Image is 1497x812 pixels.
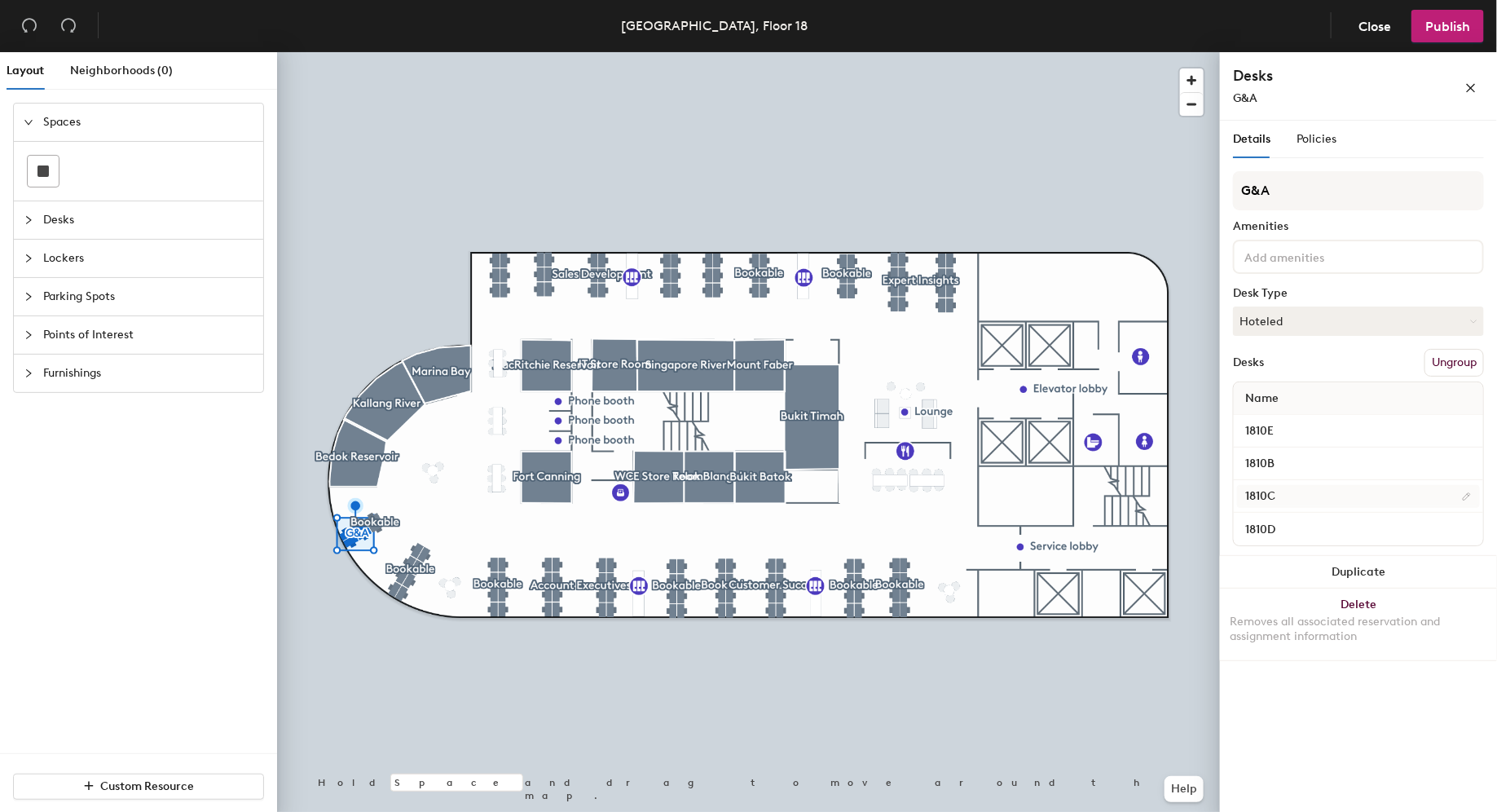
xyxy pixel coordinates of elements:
[24,292,33,302] span: collapsed
[24,330,33,340] span: collapsed
[1233,65,1412,86] h4: Desks
[1237,518,1480,541] input: Unnamed desk
[1237,452,1480,475] input: Unnamed desk
[52,10,85,42] button: Redo (⌘ + ⇧ + Z)
[1358,19,1391,34] span: Close
[1233,287,1484,300] div: Desk Type
[1465,82,1477,94] span: close
[21,17,37,33] span: undo
[43,201,253,239] span: Desks
[1233,356,1264,369] div: Desks
[1220,589,1497,660] button: DeleteRemoves all associated reservation and assignment information
[1241,246,1388,266] input: Add amenities
[24,215,33,225] span: collapsed
[70,64,173,77] span: Neighborhoods (0)
[1297,132,1336,146] span: Policies
[43,240,253,277] span: Lockers
[24,117,33,127] span: expanded
[1233,307,1484,336] button: Hoteled
[1233,132,1270,146] span: Details
[43,316,253,354] span: Points of Interest
[1424,349,1484,377] button: Ungroup
[1165,776,1204,802] button: Help
[43,278,253,316] span: Parking Spots
[1411,10,1484,42] button: Publish
[1230,615,1487,644] div: Removes all associated reservation and assignment information
[43,355,253,392] span: Furnishings
[13,10,46,42] button: Undo (⌘ + Z)
[622,15,808,36] div: [GEOGRAPHIC_DATA], Floor 18
[1237,485,1480,508] input: Unnamed desk
[13,774,264,800] button: Custom Resource
[7,64,44,77] span: Layout
[1345,10,1405,42] button: Close
[24,254,33,263] span: collapsed
[1237,420,1480,443] input: Unnamed desk
[1220,556,1497,589] button: Duplicate
[1233,91,1257,105] span: G&A
[101,779,195,793] span: Custom Resource
[24,368,33,378] span: collapsed
[43,104,253,141] span: Spaces
[1425,19,1470,34] span: Publish
[1237,384,1287,413] span: Name
[1233,220,1484,233] div: Amenities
